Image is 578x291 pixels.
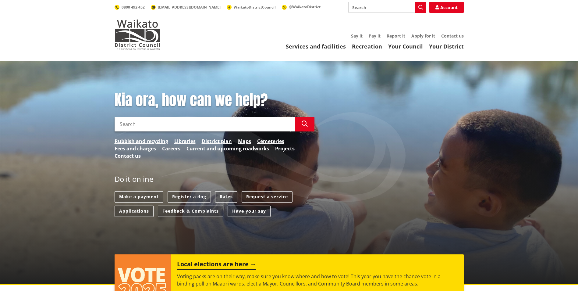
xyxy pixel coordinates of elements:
[115,5,145,10] a: 0800 492 452
[352,43,382,50] a: Recreation
[286,43,346,50] a: Services and facilities
[151,5,221,10] a: [EMAIL_ADDRESS][DOMAIN_NAME]
[177,260,256,270] h2: Local elections are here
[411,33,435,39] a: Apply for it
[429,43,464,50] a: Your District
[122,5,145,10] span: 0800 492 452
[115,191,163,203] a: Make a payment
[215,191,237,203] a: Rates
[115,117,295,131] input: Search input
[387,33,405,39] a: Report it
[115,175,153,185] h2: Do it online
[275,145,295,152] a: Projects
[348,2,426,13] input: Search input
[351,33,363,39] a: Say it
[115,20,160,50] img: Waikato District Council - Te Kaunihera aa Takiwaa o Waikato
[158,206,223,217] a: Feedback & Complaints
[115,92,314,109] h1: Kia ora, how can we help?
[369,33,381,39] a: Pay it
[289,4,321,9] span: @WaikatoDistrict
[388,43,423,50] a: Your Council
[257,138,284,145] a: Cemeteries
[186,145,269,152] a: Current and upcoming roadworks
[174,138,196,145] a: Libraries
[441,33,464,39] a: Contact us
[228,206,271,217] a: Have your say
[162,145,180,152] a: Careers
[242,191,293,203] a: Request a service
[177,273,457,287] p: Voting packs are on their way, make sure you know where and how to vote! This year you have the c...
[429,2,464,13] a: Account
[115,138,168,145] a: Rubbish and recycling
[115,152,141,160] a: Contact us
[115,206,154,217] a: Applications
[168,191,211,203] a: Register a dog
[202,138,232,145] a: District plan
[227,5,276,10] a: WaikatoDistrictCouncil
[234,5,276,10] span: WaikatoDistrictCouncil
[115,145,156,152] a: Fees and charges
[282,4,321,9] a: @WaikatoDistrict
[238,138,251,145] a: Maps
[158,5,221,10] span: [EMAIL_ADDRESS][DOMAIN_NAME]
